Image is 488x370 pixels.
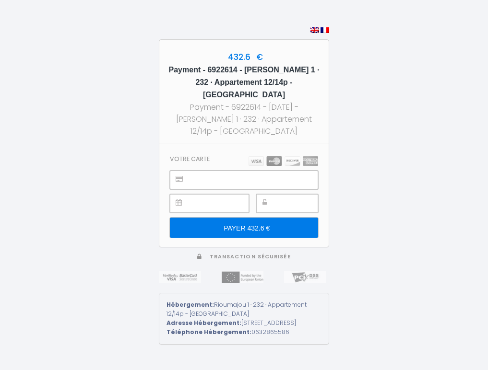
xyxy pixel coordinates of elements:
[191,195,249,212] iframe: Secure payment input frame
[191,171,318,189] iframe: Secure payment input frame
[167,301,214,309] strong: Hébergement:
[167,319,241,327] strong: Adresse Hébergement:
[226,51,263,63] span: 432.6 €
[249,156,318,166] img: carts.png
[167,328,251,336] strong: Téléphone Hébergement:
[310,27,319,33] img: en.png
[170,155,210,162] h3: Votre carte
[278,195,318,212] iframe: Secure payment input frame
[167,301,321,319] div: Rioumajou 1 · 232 · Appartement 12/14p - [GEOGRAPHIC_DATA]
[210,253,291,260] span: Transaction sécurisée
[170,218,318,238] input: PAYER 432.6 €
[168,101,320,137] div: Payment - 6922614 - [DATE] - [PERSON_NAME] 1 · 232 · Appartement 12/14p - [GEOGRAPHIC_DATA]
[168,64,320,101] h5: Payment - 6922614 - [PERSON_NAME] 1 · 232 · Appartement 12/14p - [GEOGRAPHIC_DATA]
[321,27,329,33] img: fr.png
[167,328,321,337] div: 0632865586
[167,319,321,328] div: [STREET_ADDRESS]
